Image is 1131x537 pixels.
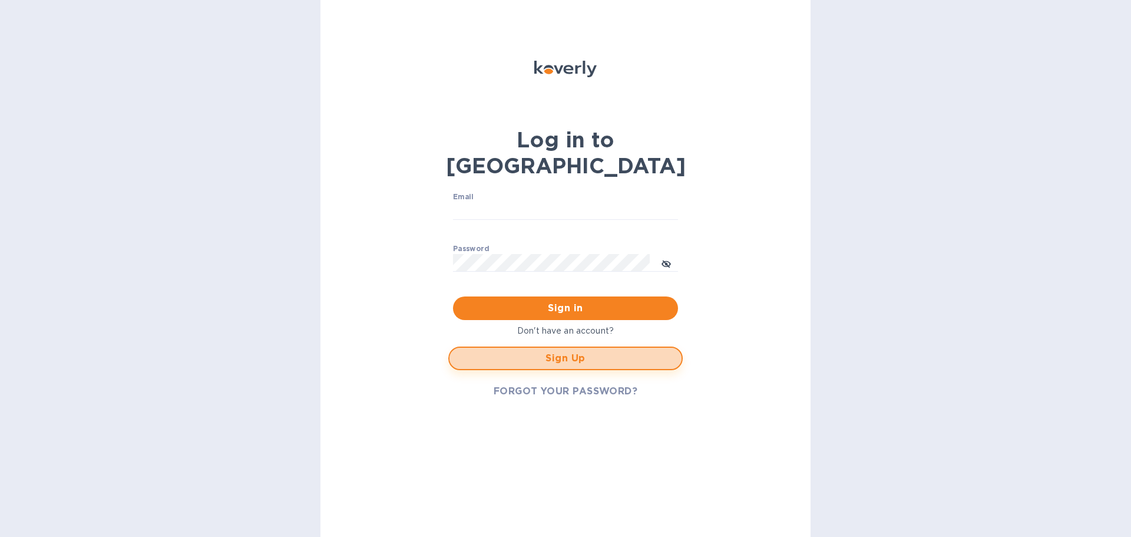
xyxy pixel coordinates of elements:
[534,61,597,77] img: Koverly
[453,194,474,201] label: Email
[453,296,678,320] button: Sign in
[654,251,678,275] button: toggle password visibility
[494,384,638,398] span: FORGOT YOUR PASSWORD?
[453,245,489,252] label: Password
[448,325,683,337] p: Don't have an account?
[448,347,683,370] button: Sign Up
[459,351,672,365] span: Sign Up
[446,127,686,179] b: Log in to [GEOGRAPHIC_DATA]
[484,380,647,403] button: FORGOT YOUR PASSWORD?
[462,301,669,315] span: Sign in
